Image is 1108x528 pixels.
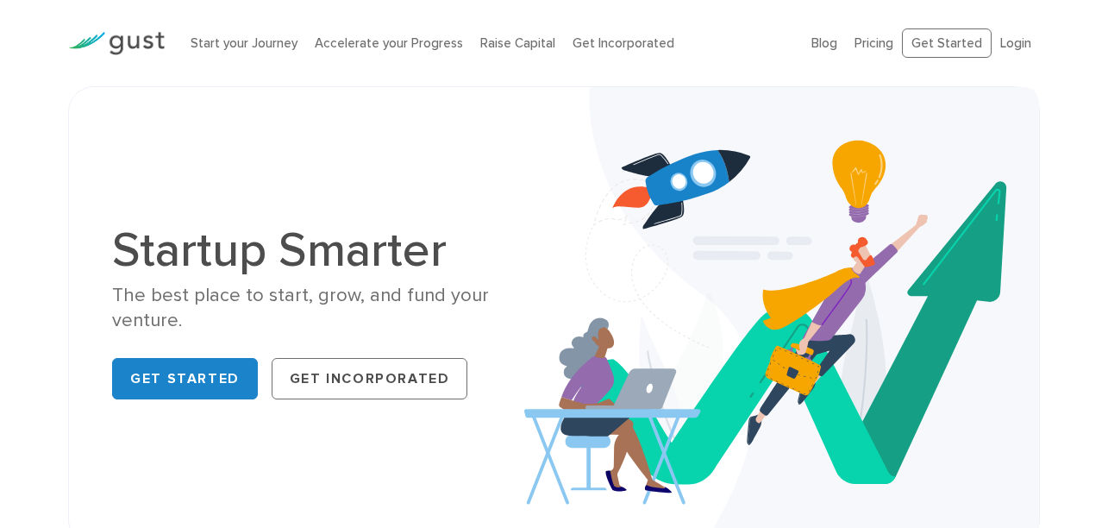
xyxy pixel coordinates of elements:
a: Get Incorporated [272,358,468,399]
div: The best place to start, grow, and fund your venture. [112,283,541,334]
a: Blog [811,35,837,51]
a: Pricing [854,35,893,51]
a: Start your Journey [191,35,297,51]
img: Gust Logo [68,32,165,55]
a: Accelerate your Progress [315,35,463,51]
a: Get Incorporated [573,35,674,51]
a: Get Started [902,28,992,59]
a: Raise Capital [480,35,555,51]
a: Login [1000,35,1031,51]
h1: Startup Smarter [112,226,541,274]
a: Get Started [112,358,258,399]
